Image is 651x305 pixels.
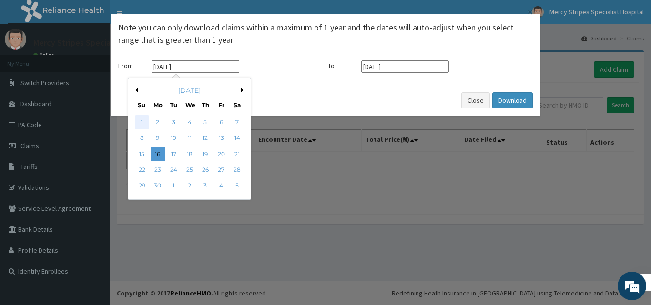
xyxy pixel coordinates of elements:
div: Mo [153,101,162,109]
button: Close [527,7,533,17]
div: [DATE] [132,86,247,95]
div: Choose Thursday, June 12th, 2025 [198,131,213,146]
div: Choose Monday, June 23rd, 2025 [151,163,165,177]
div: Choose Thursday, June 26th, 2025 [198,163,213,177]
div: month 2025-06 [134,115,245,194]
div: Choose Thursday, June 5th, 2025 [198,115,213,129]
div: Choose Saturday, June 7th, 2025 [230,115,244,129]
div: Choose Tuesday, July 1st, 2025 [166,179,181,193]
div: Choose Tuesday, June 24th, 2025 [166,163,181,177]
div: Choose Sunday, June 1st, 2025 [135,115,149,129]
div: Choose Sunday, June 29th, 2025 [135,179,149,193]
button: Next Month [241,88,246,92]
div: Choose Monday, June 16th, 2025 [151,147,165,161]
button: Previous Month [133,88,138,92]
button: Download [492,92,533,108]
div: Fr [217,101,225,109]
input: Select start date [152,60,239,73]
div: Choose Sunday, June 8th, 2025 [135,131,149,146]
div: We [185,101,193,109]
div: Choose Friday, June 20th, 2025 [214,147,228,161]
div: Choose Thursday, July 3rd, 2025 [198,179,213,193]
div: Choose Monday, June 2nd, 2025 [151,115,165,129]
label: To [328,61,356,70]
div: Choose Wednesday, June 11th, 2025 [183,131,197,146]
div: Choose Wednesday, June 25th, 2025 [183,163,197,177]
div: Choose Sunday, June 22nd, 2025 [135,163,149,177]
div: Choose Friday, June 6th, 2025 [214,115,228,129]
div: Th [202,101,210,109]
input: Select end date [361,60,449,73]
div: Choose Saturday, June 28th, 2025 [230,163,244,177]
div: Choose Monday, June 30th, 2025 [151,179,165,193]
div: Choose Friday, June 27th, 2025 [214,163,228,177]
div: Choose Monday, June 9th, 2025 [151,131,165,146]
div: Choose Wednesday, June 4th, 2025 [183,115,197,129]
div: Tu [170,101,178,109]
span: × [528,6,533,19]
div: Choose Tuesday, June 10th, 2025 [166,131,181,146]
div: Choose Wednesday, June 18th, 2025 [183,147,197,161]
div: Sa [233,101,241,109]
div: Choose Tuesday, June 17th, 2025 [166,147,181,161]
div: Choose Saturday, July 5th, 2025 [230,179,244,193]
div: Choose Friday, July 4th, 2025 [214,179,228,193]
button: Close [461,92,490,108]
div: Choose Wednesday, July 2nd, 2025 [183,179,197,193]
div: Choose Sunday, June 15th, 2025 [135,147,149,161]
label: From [118,61,147,70]
div: Choose Saturday, June 21st, 2025 [230,147,244,161]
div: Su [138,101,146,109]
div: Choose Tuesday, June 3rd, 2025 [166,115,181,129]
div: Choose Friday, June 13th, 2025 [214,131,228,146]
div: Choose Thursday, June 19th, 2025 [198,147,213,161]
div: Choose Saturday, June 14th, 2025 [230,131,244,146]
h4: Note you can only download claims within a maximum of 1 year and the dates will auto-adjust when ... [118,21,533,46]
